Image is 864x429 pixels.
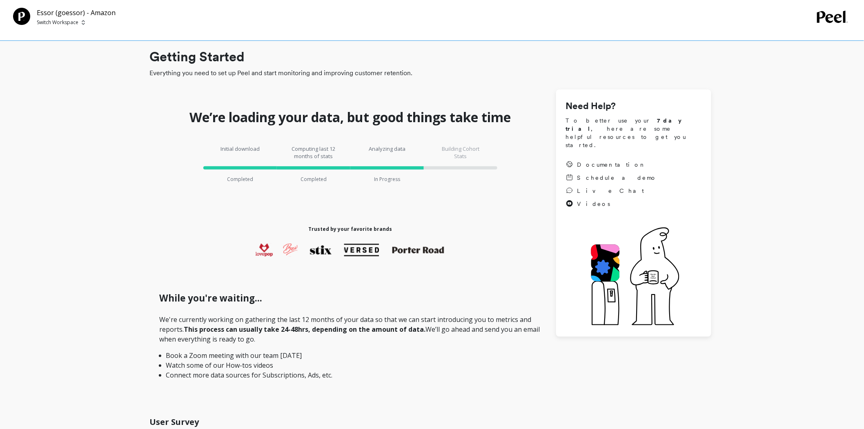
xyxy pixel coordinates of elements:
h1: Trusted by your favorite brands [309,226,392,232]
p: Computing last 12 months of stats [289,145,338,160]
p: Completed [227,176,253,183]
p: Essor (goessor) - Amazon [37,8,116,18]
h1: Need Help? [566,99,701,113]
a: Videos [566,200,657,208]
strong: This process can usually take 24-48hrs, depending on the amount of data. [184,325,426,334]
p: Analyzing data [363,145,412,160]
span: Videos [577,200,610,208]
p: Building Cohort Stats [436,145,485,160]
h1: We’re loading your data, but good things take time [190,109,511,125]
p: Completed [301,176,327,183]
p: We're currently working on gathering the last 12 months of your data so that we can start introdu... [160,315,541,380]
a: Documentation [566,161,657,169]
span: Everything you need to set up Peel and start monitoring and improving customer retention. [150,68,711,78]
h1: Getting Started [150,47,711,67]
span: Documentation [577,161,647,169]
img: picker [82,19,85,26]
h1: While you're waiting... [160,291,541,305]
p: In Progress [374,176,400,183]
li: Watch some of our How-tos videos [166,360,535,370]
p: Switch Workspace [37,19,78,26]
li: Connect more data sources for Subscriptions, Ads, etc. [166,370,535,380]
a: Schedule a demo [566,174,657,182]
span: Live Chat [577,187,644,195]
span: Schedule a demo [577,174,657,182]
h1: User Survey [150,416,199,428]
p: Initial download [216,145,265,160]
strong: 7 day trial [566,117,689,132]
li: Book a Zoom meeting with our team [DATE] [166,351,535,360]
span: To better use your , here are some helpful resources to get you started. [566,116,701,149]
img: Team Profile [13,8,30,25]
